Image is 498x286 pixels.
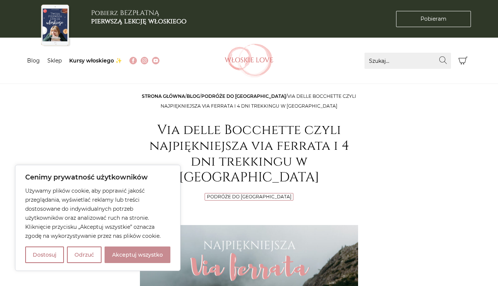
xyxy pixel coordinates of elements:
h3: Pobierz BEZPŁATNĄ [91,9,187,25]
button: Koszyk [455,53,471,69]
input: Szukaj... [364,53,451,69]
a: Pobieram [396,11,471,27]
a: Podróże do [GEOGRAPHIC_DATA] [201,93,286,99]
button: Dostosuj [25,246,64,263]
a: Podróże do [GEOGRAPHIC_DATA] [207,194,292,199]
p: Cenimy prywatność użytkowników [25,173,170,182]
a: Sklep [47,57,62,64]
button: Akceptuj wszystko [105,246,170,263]
p: Używamy plików cookie, aby poprawić jakość przeglądania, wyświetlać reklamy lub treści dostosowan... [25,186,170,240]
img: Włoskielove [225,44,273,78]
a: Kursy włoskiego ✨ [69,57,122,64]
b: pierwszą lekcję włoskiego [91,17,187,26]
button: Odrzuć [67,246,102,263]
a: Strona główna [142,93,185,99]
h1: Via delle Bocchette czyli najpiękniejsza via ferrata i 4 dni trekkingu w [GEOGRAPHIC_DATA] [140,122,358,186]
span: / / / [142,93,356,109]
a: Blog [27,57,40,64]
span: Pobieram [421,15,446,23]
a: Blog [187,93,200,99]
